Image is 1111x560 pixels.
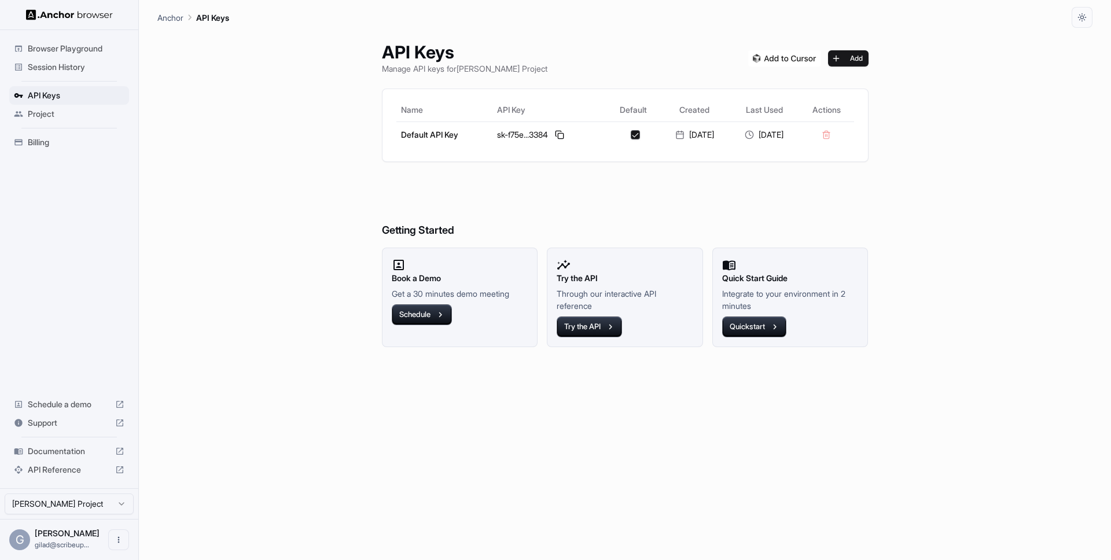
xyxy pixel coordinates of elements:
[9,414,129,432] div: Support
[9,529,30,550] div: G
[392,304,452,325] button: Schedule
[557,288,693,312] p: Through our interactive API reference
[26,9,113,20] img: Anchor Logo
[497,128,602,142] div: sk-f75e...3384
[9,442,129,460] div: Documentation
[734,129,794,141] div: [DATE]
[28,445,111,457] span: Documentation
[28,43,124,54] span: Browser Playground
[108,529,129,550] button: Open menu
[157,12,183,24] p: Anchor
[396,121,493,148] td: Default API Key
[28,137,124,148] span: Billing
[392,288,528,300] p: Get a 30 minutes demo meeting
[9,133,129,152] div: Billing
[722,272,859,285] h2: Quick Start Guide
[664,129,724,141] div: [DATE]
[392,272,528,285] h2: Book a Demo
[196,12,229,24] p: API Keys
[9,39,129,58] div: Browser Playground
[553,128,566,142] button: Copy API key
[28,61,124,73] span: Session History
[28,399,111,410] span: Schedule a demo
[382,62,547,75] p: Manage API keys for [PERSON_NAME] Project
[28,90,124,101] span: API Keys
[722,288,859,312] p: Integrate to your environment in 2 minutes
[35,528,100,538] span: Gilad Spitzer
[492,98,606,121] th: API Key
[607,98,660,121] th: Default
[35,540,89,549] span: gilad@scribeup.io
[28,108,124,120] span: Project
[828,50,869,67] button: Add
[9,460,129,479] div: API Reference
[382,42,547,62] h1: API Keys
[799,98,854,121] th: Actions
[660,98,729,121] th: Created
[382,176,869,239] h6: Getting Started
[9,86,129,105] div: API Keys
[28,417,111,429] span: Support
[557,316,622,337] button: Try the API
[722,316,786,337] button: Quickstart
[557,272,693,285] h2: Try the API
[748,50,821,67] img: Add anchorbrowser MCP server to Cursor
[157,11,229,24] nav: breadcrumb
[9,58,129,76] div: Session History
[730,98,799,121] th: Last Used
[9,105,129,123] div: Project
[28,464,111,476] span: API Reference
[396,98,493,121] th: Name
[9,395,129,414] div: Schedule a demo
